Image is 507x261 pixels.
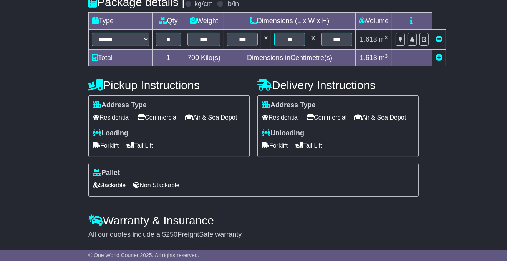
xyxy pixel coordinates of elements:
[262,111,299,123] span: Residential
[166,231,177,238] span: 250
[436,35,442,43] a: Remove this item
[88,231,419,239] div: All our quotes include a $ FreightSafe warranty.
[360,35,377,43] span: 1.613
[295,140,322,151] span: Tail Lift
[93,169,120,177] label: Pallet
[138,111,177,123] span: Commercial
[307,111,346,123] span: Commercial
[224,50,356,66] td: Dimensions in Centimetre(s)
[262,101,316,110] label: Address Type
[262,140,288,151] span: Forklift
[93,101,147,110] label: Address Type
[224,13,356,30] td: Dimensions (L x W x H)
[261,30,271,50] td: x
[385,53,388,59] sup: 3
[360,54,377,62] span: 1.613
[153,50,184,66] td: 1
[186,111,237,123] span: Air & Sea Depot
[257,79,419,91] h4: Delivery Instructions
[184,50,224,66] td: Kilo(s)
[126,140,153,151] span: Tail Lift
[88,214,419,227] h4: Warranty & Insurance
[436,54,442,62] a: Add new item
[187,54,199,62] span: 700
[355,111,406,123] span: Air & Sea Depot
[88,252,199,258] span: © One World Courier 2025. All rights reserved.
[93,140,119,151] span: Forklift
[133,179,179,191] span: Non Stackable
[356,13,392,30] td: Volume
[153,13,184,30] td: Qty
[308,30,318,50] td: x
[93,129,128,138] label: Loading
[379,54,388,62] span: m
[262,129,304,138] label: Unloading
[89,50,153,66] td: Total
[93,179,126,191] span: Stackable
[385,35,388,40] sup: 3
[184,13,224,30] td: Weight
[88,79,250,91] h4: Pickup Instructions
[89,13,153,30] td: Type
[93,111,130,123] span: Residential
[379,35,388,43] span: m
